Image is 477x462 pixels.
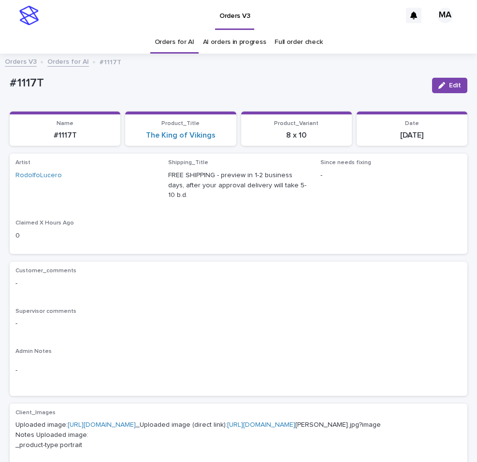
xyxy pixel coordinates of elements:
[274,121,318,126] span: Product_Variant
[15,131,115,140] p: #1117T
[227,421,295,428] a: [URL][DOMAIN_NAME]
[155,31,194,54] a: Orders for AI
[15,420,462,450] p: Uploaded image: _Uploaded image (direct link): [PERSON_NAME].jpg?image Notes Uploaded image: _pro...
[15,410,56,416] span: Client_Images
[405,121,419,126] span: Date
[15,231,157,241] p: 0
[15,365,462,376] p: -
[449,82,461,89] span: Edit
[437,8,453,23] div: MA
[15,319,462,329] p: -
[320,170,462,181] p: -
[68,421,136,428] a: [URL][DOMAIN_NAME]
[19,6,39,25] img: stacker-logo-s-only.png
[247,131,346,140] p: 8 x 10
[15,268,76,274] span: Customer_comments
[203,31,266,54] a: AI orders in progress
[10,76,424,90] p: #1117T
[57,121,73,126] span: Name
[15,170,62,181] a: RodolfoLucero
[161,121,200,126] span: Product_Title
[15,160,30,166] span: Artist
[15,349,52,354] span: Admin Notes
[432,78,467,93] button: Edit
[168,170,309,200] p: FREE SHIPPING - preview in 1-2 business days, after your approval delivery will take 5-10 b.d.
[168,160,208,166] span: Shipping_Title
[15,220,74,226] span: Claimed X Hours Ago
[15,279,462,289] p: -
[320,160,371,166] span: Since needs fixing
[5,56,37,67] a: Orders V3
[146,131,216,140] a: The King of Vikings
[362,131,462,140] p: [DATE]
[275,31,322,54] a: Full order check
[15,308,76,314] span: Supervisor comments
[100,56,121,67] p: #1117T
[47,56,89,67] a: Orders for AI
